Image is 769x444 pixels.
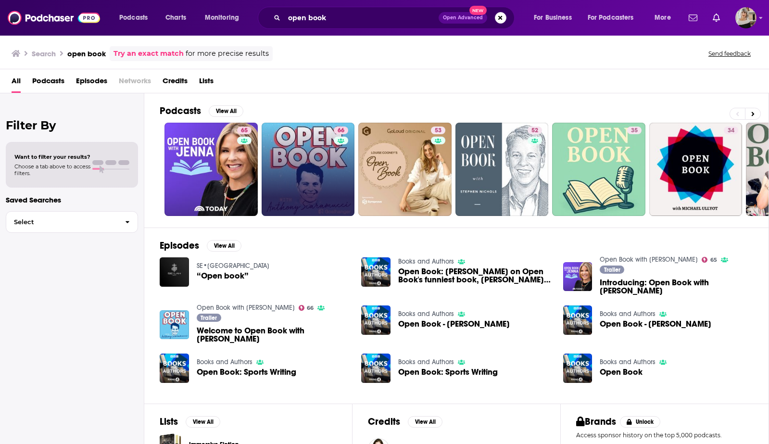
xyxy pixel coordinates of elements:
[160,105,201,117] h2: Podcasts
[398,320,510,328] span: Open Book - [PERSON_NAME]
[8,9,100,27] img: Podchaser - Follow, Share and Rate Podcasts
[361,354,391,383] img: Open Book: Sports Writing
[6,219,117,225] span: Select
[307,306,314,310] span: 66
[724,127,738,134] a: 34
[735,7,756,28] button: Show profile menu
[600,279,753,295] a: Introducing: Open Book with Jenna
[627,127,642,134] a: 35
[563,354,593,383] img: Open Book
[600,358,656,366] a: Books and Authors
[237,127,252,134] a: 65
[160,257,189,287] img: “Open book”
[361,257,391,287] img: Open Book: Jo Brand on Open Book's funniest book, Roy Hattersley on Charles Dickens
[186,48,269,59] span: for more precise results
[706,50,754,58] button: Send feedback
[398,267,552,284] span: Open Book: [PERSON_NAME] on Open Book's funniest book, [PERSON_NAME] on [PERSON_NAME]
[160,354,189,383] img: Open Book: Sports Writing
[576,431,753,439] p: Access sponsor history on the top 5,000 podcasts.
[604,267,620,273] span: Trailer
[631,126,638,136] span: 35
[563,262,593,292] img: Introducing: Open Book with Jenna
[588,11,634,25] span: For Podcasters
[439,12,487,24] button: Open AdvancedNew
[600,320,711,328] a: Open Book - Diana Athill
[6,118,138,132] h2: Filter By
[398,368,498,376] a: Open Book: Sports Writing
[284,10,439,25] input: Search podcasts, credits, & more...
[398,257,454,266] a: Books and Authors
[408,416,442,428] button: View All
[76,73,107,93] a: Episodes
[455,123,549,216] a: 52
[338,126,344,136] span: 66
[197,262,269,270] a: SE•LAH
[205,11,239,25] span: Monitoring
[119,73,151,93] span: Networks
[197,368,296,376] a: Open Book: Sports Writing
[368,416,400,428] h2: Credits
[6,195,138,204] p: Saved Searches
[710,258,717,262] span: 65
[160,240,199,252] h2: Episodes
[443,15,483,20] span: Open Advanced
[435,126,441,136] span: 53
[600,279,753,295] span: Introducing: Open Book with [PERSON_NAME]
[600,255,698,264] a: Open Book with Jenna
[655,11,671,25] span: More
[163,73,188,93] a: Credits
[12,73,21,93] a: All
[398,267,552,284] a: Open Book: Jo Brand on Open Book's funniest book, Roy Hattersley on Charles Dickens
[398,310,454,318] a: Books and Authors
[581,10,648,25] button: open menu
[186,416,220,428] button: View All
[32,49,56,58] h3: Search
[197,272,249,280] span: “Open book”
[241,126,248,136] span: 65
[735,7,756,28] img: User Profile
[469,6,487,15] span: New
[534,11,572,25] span: For Business
[201,315,217,321] span: Trailer
[576,416,616,428] h2: Brands
[361,305,391,335] img: Open Book - Petina Gappah
[685,10,701,26] a: Show notifications dropdown
[262,123,355,216] a: 66
[159,10,192,25] a: Charts
[527,10,584,25] button: open menu
[113,48,184,59] a: Try an exact match
[368,416,442,428] a: CreditsView All
[165,11,186,25] span: Charts
[160,310,189,340] a: Welcome to Open Book with Anthony Scaramucci
[600,320,711,328] span: Open Book - [PERSON_NAME]
[563,305,593,335] img: Open Book - Diana Athill
[6,211,138,233] button: Select
[398,358,454,366] a: Books and Authors
[197,327,350,343] a: Welcome to Open Book with Anthony Scaramucci
[113,10,160,25] button: open menu
[334,127,348,134] a: 66
[199,73,214,93] a: Lists
[197,358,252,366] a: Books and Authors
[552,123,645,216] a: 35
[67,49,106,58] h3: open book
[267,7,524,29] div: Search podcasts, credits, & more...
[531,126,538,136] span: 52
[299,305,314,311] a: 66
[358,123,452,216] a: 53
[160,416,178,428] h2: Lists
[620,416,661,428] button: Unlock
[198,10,252,25] button: open menu
[735,7,756,28] span: Logged in as angelabaggetta
[32,73,64,93] a: Podcasts
[119,11,148,25] span: Podcasts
